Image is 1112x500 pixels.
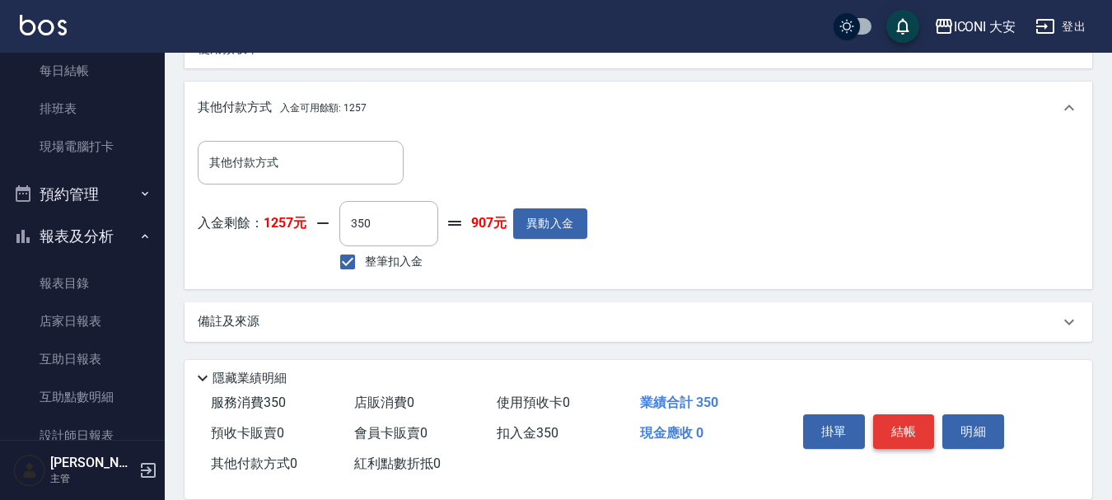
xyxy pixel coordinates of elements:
[280,102,367,114] span: 入金可用餘額: 1257
[20,15,67,35] img: Logo
[1029,12,1092,42] button: 登出
[185,302,1092,342] div: 備註及來源
[7,417,158,455] a: 設計師日報表
[198,99,367,117] p: 其他付款方式
[354,395,414,410] span: 店販消費 0
[7,215,158,258] button: 報表及分析
[198,215,306,232] p: 入金剩餘：
[640,395,718,410] span: 業績合計 350
[640,425,703,441] span: 現金應收 0
[927,10,1023,44] button: ICONI 大安
[7,90,158,128] a: 排班表
[185,82,1092,134] div: 其他付款方式入金可用餘額: 1257
[7,52,158,90] a: 每日結帳
[13,454,46,487] img: Person
[7,128,158,166] a: 現場電腦打卡
[354,456,441,471] span: 紅利點數折抵 0
[497,425,558,441] span: 扣入金 350
[497,395,570,410] span: 使用預收卡 0
[50,455,134,471] h5: [PERSON_NAME]
[513,208,587,239] button: 異動入金
[886,10,919,43] button: save
[264,215,306,231] strong: 1257元
[211,395,286,410] span: 服務消費 350
[354,425,428,441] span: 會員卡販賣 0
[7,378,158,416] a: 互助點數明細
[7,302,158,340] a: 店家日報表
[211,425,284,441] span: 預收卡販賣 0
[471,215,507,232] strong: 907元
[954,16,1016,37] div: ICONI 大安
[198,313,259,330] p: 備註及來源
[213,370,287,387] p: 隱藏業績明細
[365,253,423,270] span: 整筆扣入金
[873,414,935,449] button: 結帳
[211,456,297,471] span: 其他付款方式 0
[50,471,134,486] p: 主管
[7,264,158,302] a: 報表目錄
[7,173,158,216] button: 預約管理
[942,414,1004,449] button: 明細
[7,340,158,378] a: 互助日報表
[803,414,865,449] button: 掛單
